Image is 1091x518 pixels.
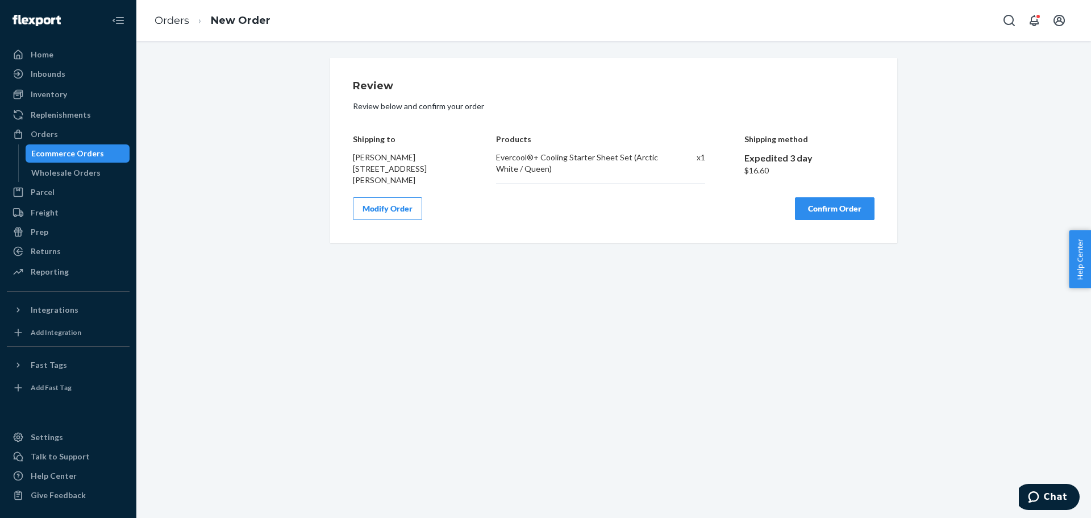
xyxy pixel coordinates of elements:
div: Give Feedback [31,490,86,501]
div: Add Fast Tag [31,383,72,392]
div: Returns [31,246,61,257]
a: Orders [7,125,130,143]
a: Parcel [7,183,130,201]
iframe: Opens a widget where you can chat to one of our agents [1019,484,1080,512]
button: Help Center [1069,230,1091,288]
ol: breadcrumbs [145,4,280,38]
h4: Shipping method [744,135,875,143]
div: Home [31,49,53,60]
div: Orders [31,129,58,140]
div: Prep [31,226,48,238]
a: Wholesale Orders [26,164,130,182]
div: Expedited 3 day [744,152,875,165]
a: Add Fast Tag [7,379,130,397]
div: Help Center [31,470,77,482]
div: Inbounds [31,68,65,80]
div: Integrations [31,304,78,316]
div: x 1 [672,152,705,175]
a: Add Integration [7,324,130,342]
a: Replenishments [7,106,130,124]
div: Inventory [31,89,67,100]
a: Freight [7,204,130,222]
button: Open notifications [1023,9,1046,32]
a: Inbounds [7,65,130,83]
a: Returns [7,242,130,260]
img: Flexport logo [13,15,61,26]
h4: Products [496,135,705,143]
button: Fast Tags [7,356,130,374]
a: Prep [7,223,130,241]
p: Review below and confirm your order [353,101,875,112]
button: Modify Order [353,197,422,220]
a: Help Center [7,467,130,485]
button: Close Navigation [107,9,130,32]
a: Inventory [7,85,130,103]
a: Orders [155,14,189,27]
a: Settings [7,428,130,446]
div: Settings [31,432,63,443]
button: Talk to Support [7,447,130,466]
h1: Review [353,81,875,92]
div: Freight [31,207,59,218]
button: Open Search Box [998,9,1021,32]
div: Ecommerce Orders [31,148,104,159]
button: Confirm Order [795,197,875,220]
div: Evercool®+ Cooling Starter Sheet Set (Arctic White / Queen) [496,152,660,175]
h4: Shipping to [353,135,457,143]
a: New Order [211,14,270,27]
div: Talk to Support [31,451,90,462]
div: Replenishments [31,109,91,121]
div: Fast Tags [31,359,67,371]
button: Open account menu [1048,9,1071,32]
div: Reporting [31,266,69,277]
div: Wholesale Orders [31,167,101,179]
span: [PERSON_NAME] [STREET_ADDRESS][PERSON_NAME] [353,152,427,185]
button: Integrations [7,301,130,319]
a: Home [7,45,130,64]
div: $16.60 [744,165,875,176]
button: Give Feedback [7,486,130,504]
a: Ecommerce Orders [26,144,130,163]
div: Parcel [31,187,55,198]
a: Reporting [7,263,130,281]
div: Add Integration [31,328,81,337]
